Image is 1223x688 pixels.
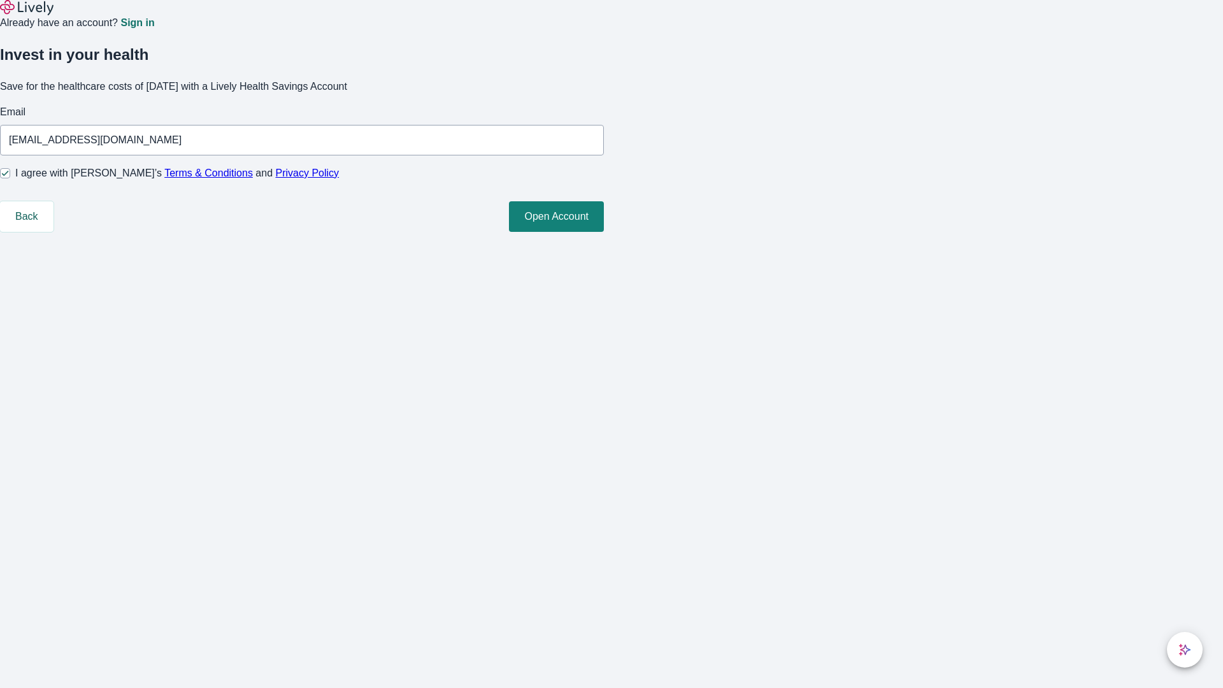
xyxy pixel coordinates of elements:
svg: Lively AI Assistant [1178,643,1191,656]
span: I agree with [PERSON_NAME]’s and [15,166,339,181]
a: Sign in [120,18,154,28]
button: chat [1167,632,1203,668]
a: Terms & Conditions [164,168,253,178]
a: Privacy Policy [276,168,340,178]
button: Open Account [509,201,604,232]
